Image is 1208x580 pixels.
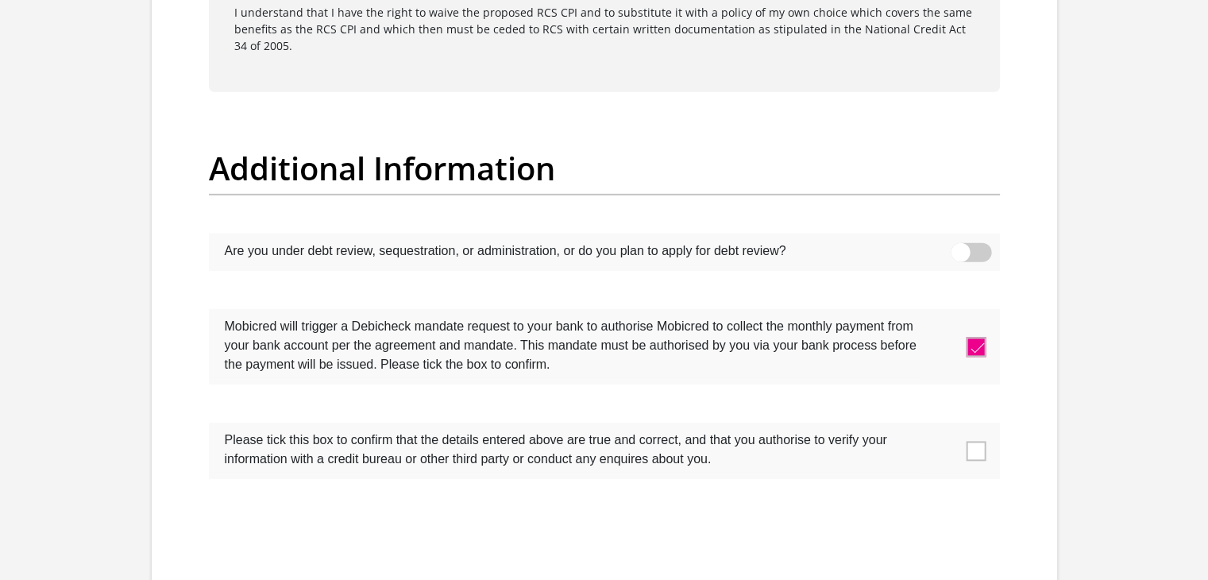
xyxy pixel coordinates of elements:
[209,149,1000,188] h2: Additional Information
[209,309,920,378] label: Mobicred will trigger a Debicheck mandate request to your bank to authorise Mobicred to collect t...
[209,234,920,265] label: Are you under debt review, sequestration, or administration, or do you plan to apply for debt rev...
[234,4,975,54] p: I understand that I have the right to waive the proposed RCS CPI and to substitute it with a poli...
[209,423,920,473] label: Please tick this box to confirm that the details entered above are true and correct, and that you...
[484,517,725,579] iframe: reCAPTCHA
